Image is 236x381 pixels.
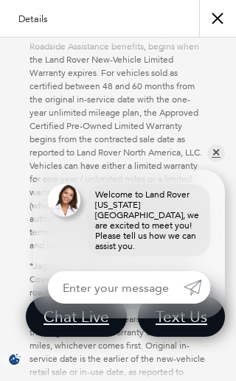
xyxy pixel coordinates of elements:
[48,184,80,217] img: Agent profile photo
[48,271,184,304] input: Enter your message
[88,184,210,256] div: Welcome to Land Rover [US_STATE][GEOGRAPHIC_DATA], we are excited to meet you! Please tell us how...
[184,271,210,304] a: Submit
[36,307,117,326] span: Chat Live
[26,296,127,337] a: Chat Live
